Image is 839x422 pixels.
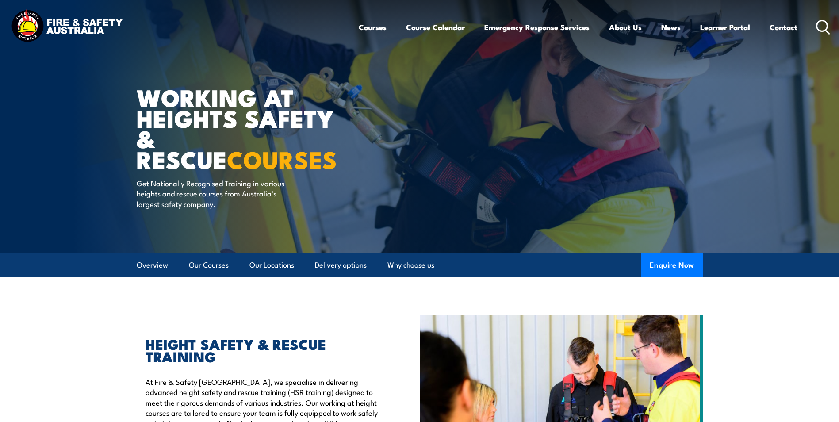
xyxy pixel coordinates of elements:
[137,253,168,277] a: Overview
[137,178,298,209] p: Get Nationally Recognised Training in various heights and rescue courses from Australia’s largest...
[641,253,703,277] button: Enquire Now
[387,253,434,277] a: Why choose us
[661,15,681,39] a: News
[609,15,642,39] a: About Us
[484,15,590,39] a: Emergency Response Services
[770,15,797,39] a: Contact
[227,140,337,177] strong: COURSES
[359,15,387,39] a: Courses
[315,253,367,277] a: Delivery options
[700,15,750,39] a: Learner Portal
[249,253,294,277] a: Our Locations
[189,253,229,277] a: Our Courses
[137,87,355,169] h1: WORKING AT HEIGHTS SAFETY & RESCUE
[146,338,379,362] h2: HEIGHT SAFETY & RESCUE TRAINING
[406,15,465,39] a: Course Calendar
